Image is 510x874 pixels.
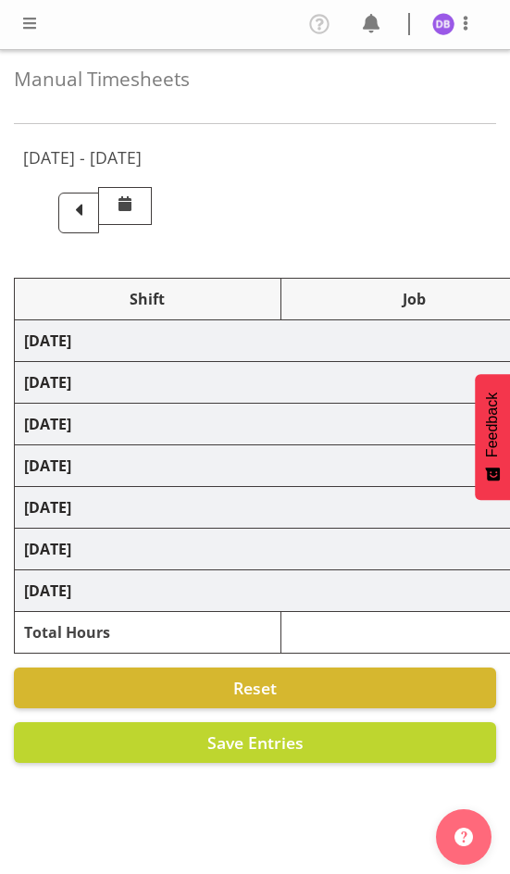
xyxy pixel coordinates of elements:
img: dawn-belshaw1857.jpg [432,13,454,35]
span: Feedback [484,393,501,457]
td: Total Hours [15,612,281,654]
span: Reset [233,677,277,699]
div: Shift [24,288,271,310]
span: Save Entries [207,731,304,754]
img: help-xxl-2.png [454,828,473,846]
h5: [DATE] - [DATE] [23,147,142,168]
button: Feedback - Show survey [475,374,510,500]
button: Save Entries [14,722,496,763]
h4: Manual Timesheets [14,69,496,90]
button: Reset [14,668,496,708]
